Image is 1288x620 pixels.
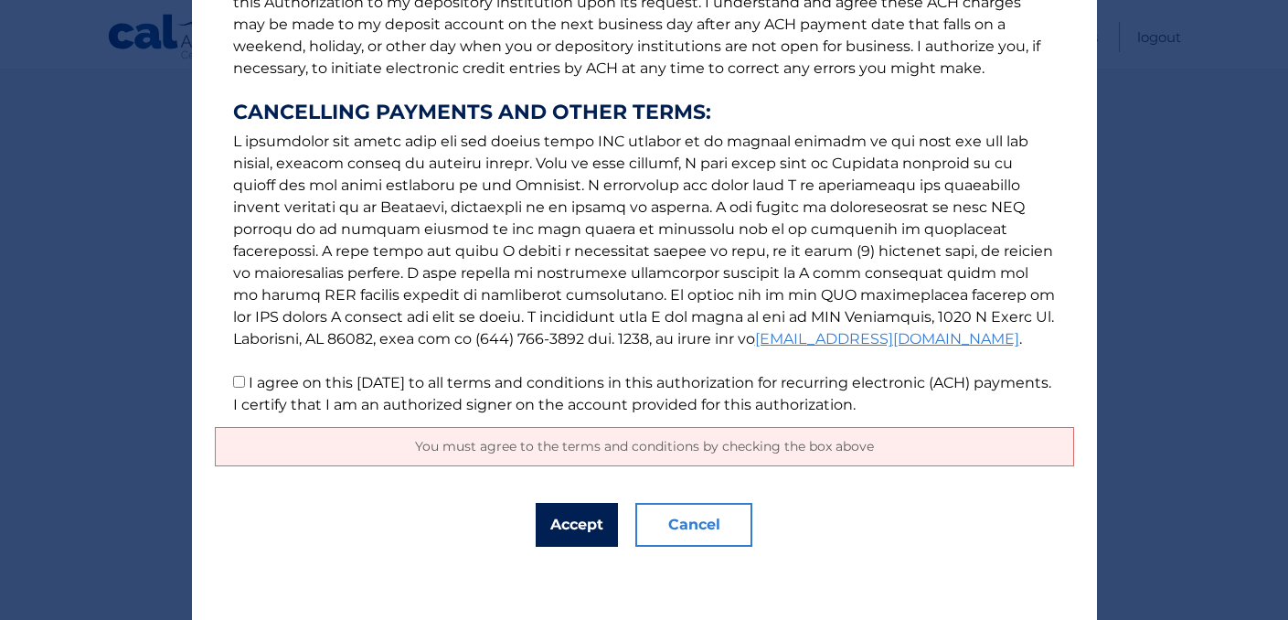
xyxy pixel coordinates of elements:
a: [EMAIL_ADDRESS][DOMAIN_NAME] [755,330,1019,347]
button: Accept [536,503,618,547]
span: You must agree to the terms and conditions by checking the box above [415,438,874,454]
strong: CANCELLING PAYMENTS AND OTHER TERMS: [233,102,1056,123]
button: Cancel [635,503,752,547]
label: I agree on this [DATE] to all terms and conditions in this authorization for recurring electronic... [233,374,1051,413]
